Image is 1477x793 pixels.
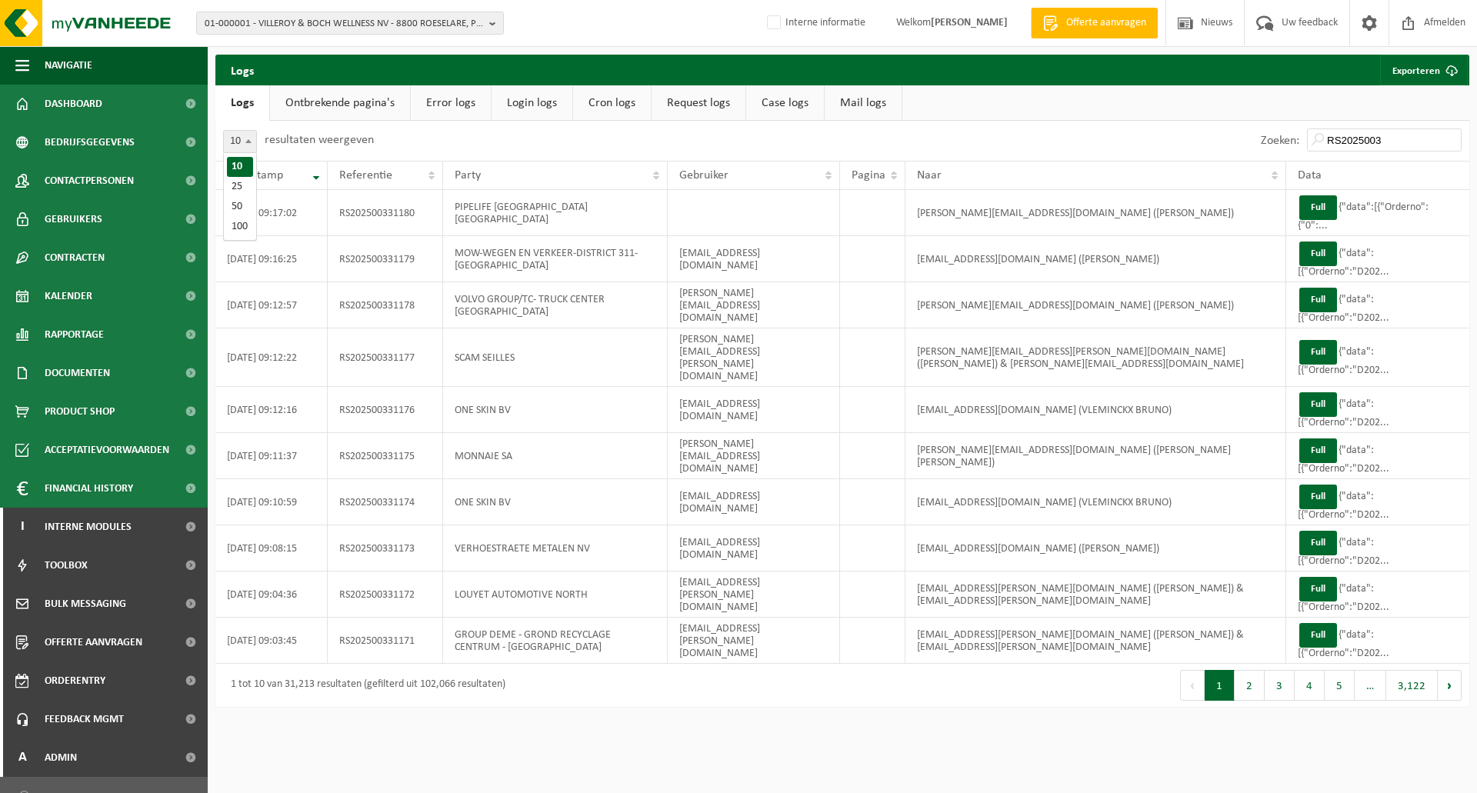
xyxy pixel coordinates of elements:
span: Admin [45,738,77,777]
td: RS202500331172 [328,571,444,618]
label: resultaten weergeven [265,134,374,146]
td: MOW-WEGEN EN VERKEER-DISTRICT 311-[GEOGRAPHIC_DATA] [443,236,668,282]
td: [DATE] 09:12:22 [215,328,328,387]
span: Offerte aanvragen [1062,15,1150,31]
td: VOLVO GROUP/TC- TRUCK CENTER [GEOGRAPHIC_DATA] [443,282,668,328]
button: 1 [1205,670,1235,701]
td: [PERSON_NAME][EMAIL_ADDRESS][PERSON_NAME][DOMAIN_NAME] [668,328,840,387]
td: {"data":[{"Orderno":"D202... [1286,433,1469,479]
td: [PERSON_NAME][EMAIL_ADDRESS][DOMAIN_NAME] [668,282,840,328]
td: [EMAIL_ADDRESS][DOMAIN_NAME] (VLEMINCKX BRUNO) [905,387,1286,433]
td: RS202500331177 [328,328,444,387]
td: {"data":[{"Orderno":"D202... [1286,328,1469,387]
a: Cron logs [573,85,651,121]
td: {"data":[{"Orderno":{"0":... [1286,190,1469,236]
td: ONE SKIN BV [443,387,668,433]
span: Gebruikers [45,200,102,238]
td: ONE SKIN BV [443,479,668,525]
button: 5 [1325,670,1355,701]
a: Login logs [492,85,572,121]
button: 2 [1235,670,1265,701]
li: 25 [227,177,253,197]
td: GROUP DEME - GROND RECYCLAGE CENTRUM - [GEOGRAPHIC_DATA] [443,618,668,664]
td: MONNAIE SA [443,433,668,479]
div: 1 tot 10 van 31,213 resultaten (gefilterd uit 102,066 resultaten) [223,671,505,699]
td: [PERSON_NAME][EMAIL_ADDRESS][DOMAIN_NAME] ([PERSON_NAME] [PERSON_NAME]) [905,433,1286,479]
td: {"data":[{"Orderno":"D202... [1286,236,1469,282]
td: RS202500331171 [328,618,444,664]
button: Full [1299,577,1337,601]
span: Contracten [45,238,105,277]
button: Full [1299,485,1337,509]
span: I [15,508,29,546]
button: Full [1299,288,1337,312]
span: Documenten [45,354,110,392]
label: Zoeken: [1261,135,1299,147]
a: Logs [215,85,269,121]
td: RS202500331180 [328,190,444,236]
span: Bedrijfsgegevens [45,123,135,162]
td: [EMAIL_ADDRESS][DOMAIN_NAME] [668,387,840,433]
button: Full [1299,242,1337,266]
span: Bulk Messaging [45,585,126,623]
td: [PERSON_NAME][EMAIL_ADDRESS][DOMAIN_NAME] ([PERSON_NAME]) [905,282,1286,328]
td: SCAM SEILLES [443,328,668,387]
a: Exporteren [1380,55,1468,85]
button: 3 [1265,670,1295,701]
td: [PERSON_NAME][EMAIL_ADDRESS][DOMAIN_NAME] [668,433,840,479]
span: Acceptatievoorwaarden [45,431,169,469]
td: [DATE] 09:12:16 [215,387,328,433]
label: Interne informatie [764,12,865,35]
span: Interne modules [45,508,132,546]
button: Full [1299,340,1337,365]
span: 10 [223,130,257,153]
td: RS202500331176 [328,387,444,433]
a: Mail logs [825,85,902,121]
td: [EMAIL_ADDRESS][PERSON_NAME][DOMAIN_NAME] ([PERSON_NAME]) & [EMAIL_ADDRESS][PERSON_NAME][DOMAIN_N... [905,571,1286,618]
span: Financial History [45,469,133,508]
td: RS202500331179 [328,236,444,282]
span: Naar [917,169,942,182]
h2: Logs [215,55,269,85]
td: [EMAIL_ADDRESS][PERSON_NAME][DOMAIN_NAME] ([PERSON_NAME]) & [EMAIL_ADDRESS][PERSON_NAME][DOMAIN_N... [905,618,1286,664]
td: [DATE] 09:03:45 [215,618,328,664]
td: RS202500331175 [328,433,444,479]
button: Full [1299,438,1337,463]
td: RS202500331173 [328,525,444,571]
button: Full [1299,195,1337,220]
td: [EMAIL_ADDRESS][PERSON_NAME][DOMAIN_NAME] [668,571,840,618]
td: [PERSON_NAME][EMAIL_ADDRESS][DOMAIN_NAME] ([PERSON_NAME]) [905,190,1286,236]
td: {"data":[{"Orderno":"D202... [1286,282,1469,328]
span: Offerte aanvragen [45,623,142,661]
button: 4 [1295,670,1325,701]
td: [EMAIL_ADDRESS][DOMAIN_NAME] ([PERSON_NAME]) [905,236,1286,282]
span: Gebruiker [679,169,728,182]
a: Error logs [411,85,491,121]
td: PIPELIFE [GEOGRAPHIC_DATA] [GEOGRAPHIC_DATA] [443,190,668,236]
td: [EMAIL_ADDRESS][PERSON_NAME][DOMAIN_NAME] [668,618,840,664]
td: [DATE] 09:12:57 [215,282,328,328]
td: RS202500331174 [328,479,444,525]
td: [EMAIL_ADDRESS][DOMAIN_NAME] [668,236,840,282]
li: 50 [227,197,253,217]
span: Rapportage [45,315,104,354]
td: {"data":[{"Orderno":"D202... [1286,571,1469,618]
td: LOUYET AUTOMOTIVE NORTH [443,571,668,618]
span: 10 [224,131,256,152]
td: [DATE] 09:16:25 [215,236,328,282]
button: Full [1299,531,1337,555]
button: Previous [1180,670,1205,701]
button: 01-000001 - VILLEROY & BOCH WELLNESS NV - 8800 ROESELARE, POPULIERSTRAAT 1 [196,12,504,35]
td: [EMAIL_ADDRESS][DOMAIN_NAME] [668,525,840,571]
span: Toolbox [45,546,88,585]
td: [PERSON_NAME][EMAIL_ADDRESS][PERSON_NAME][DOMAIN_NAME] ([PERSON_NAME]) & [PERSON_NAME][EMAIL_ADDR... [905,328,1286,387]
span: Data [1298,169,1322,182]
strong: [PERSON_NAME] [931,17,1008,28]
span: Feedback MGMT [45,700,124,738]
td: RS202500331178 [328,282,444,328]
span: Product Shop [45,392,115,431]
span: Contactpersonen [45,162,134,200]
td: [DATE] 09:04:36 [215,571,328,618]
td: {"data":[{"Orderno":"D202... [1286,479,1469,525]
span: Navigatie [45,46,92,85]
